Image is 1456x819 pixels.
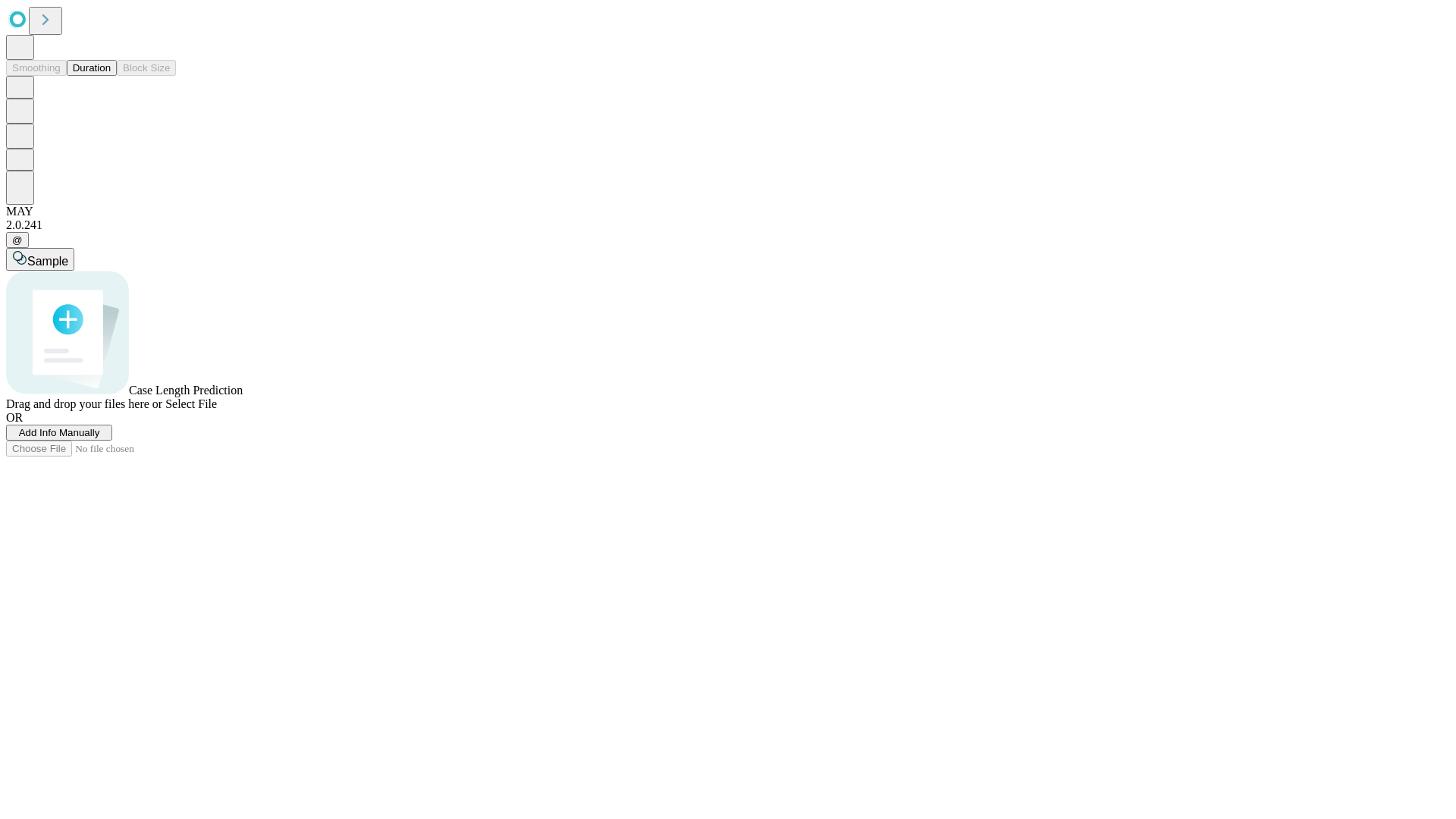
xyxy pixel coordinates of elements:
[129,384,243,397] span: Case Length Prediction
[19,427,100,438] span: Add Info Manually
[12,234,23,246] span: @
[6,425,112,441] button: Add Info Manually
[27,255,68,268] span: Sample
[6,248,74,271] button: Sample
[165,397,217,410] span: Select File
[117,60,176,76] button: Block Size
[6,205,1450,218] div: MAY
[6,232,29,248] button: @
[6,218,1450,232] div: 2.0.241
[6,411,23,424] span: OR
[6,60,67,76] button: Smoothing
[6,397,162,410] span: Drag and drop your files here or
[67,60,117,76] button: Duration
